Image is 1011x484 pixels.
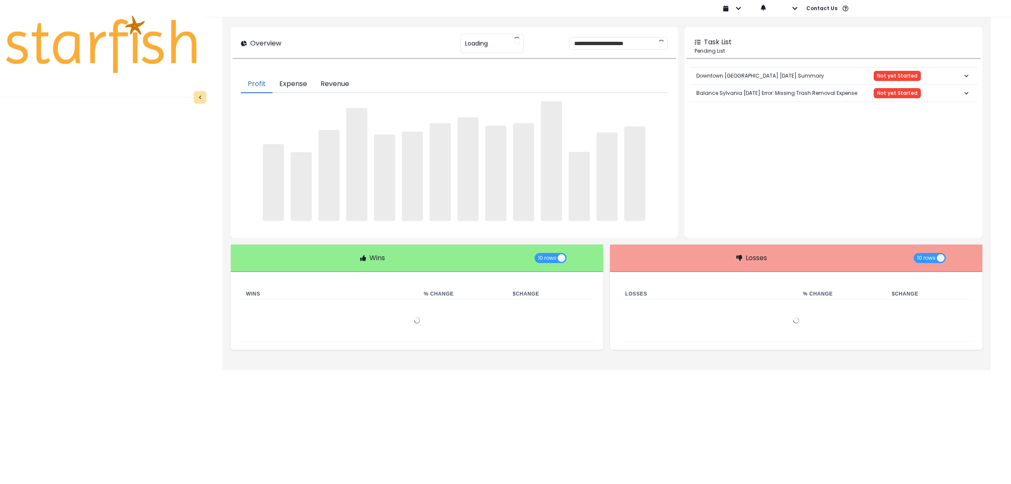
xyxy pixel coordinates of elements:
[704,37,732,47] p: Task List
[885,289,974,299] th: $ Change
[624,126,645,221] span: ‌
[402,132,423,221] span: ‌
[917,253,936,263] span: 10 rows
[690,67,977,84] button: Downtown [GEOGRAPHIC_DATA] [DATE] SummaryNot yet Started
[374,134,395,221] span: ‌
[746,253,767,263] p: Losses
[263,144,284,221] span: ‌
[506,289,595,299] th: $ Change
[796,289,885,299] th: % Change
[696,83,857,104] p: Balance Sylvania [DATE] Error: Missing Trash Removal Expense
[314,75,356,93] button: Revenue
[239,289,417,299] th: Wins
[273,75,314,93] button: Expense
[485,126,506,221] span: ‌
[291,152,312,221] span: ‌
[696,65,824,86] p: Downtown [GEOGRAPHIC_DATA] [DATE] Summary
[241,75,273,93] button: Profit
[457,117,479,221] span: ‌
[695,47,972,55] p: Pending List
[569,152,590,221] span: ‌
[430,123,451,221] span: ‌
[877,73,917,79] span: Not yet Started
[541,101,562,221] span: ‌
[369,253,385,263] p: Wins
[318,130,340,221] span: ‌
[690,85,977,102] button: Balance Sylvania [DATE] Error: Missing Trash Removal ExpenseNot yet Started
[417,289,506,299] th: % Change
[465,35,488,52] span: Loading
[596,132,618,221] span: ‌
[513,123,534,221] span: ‌
[346,108,367,221] span: ‌
[538,253,556,263] span: 10 rows
[250,38,281,48] p: Overview
[618,289,796,299] th: Losses
[877,90,917,96] span: Not yet Started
